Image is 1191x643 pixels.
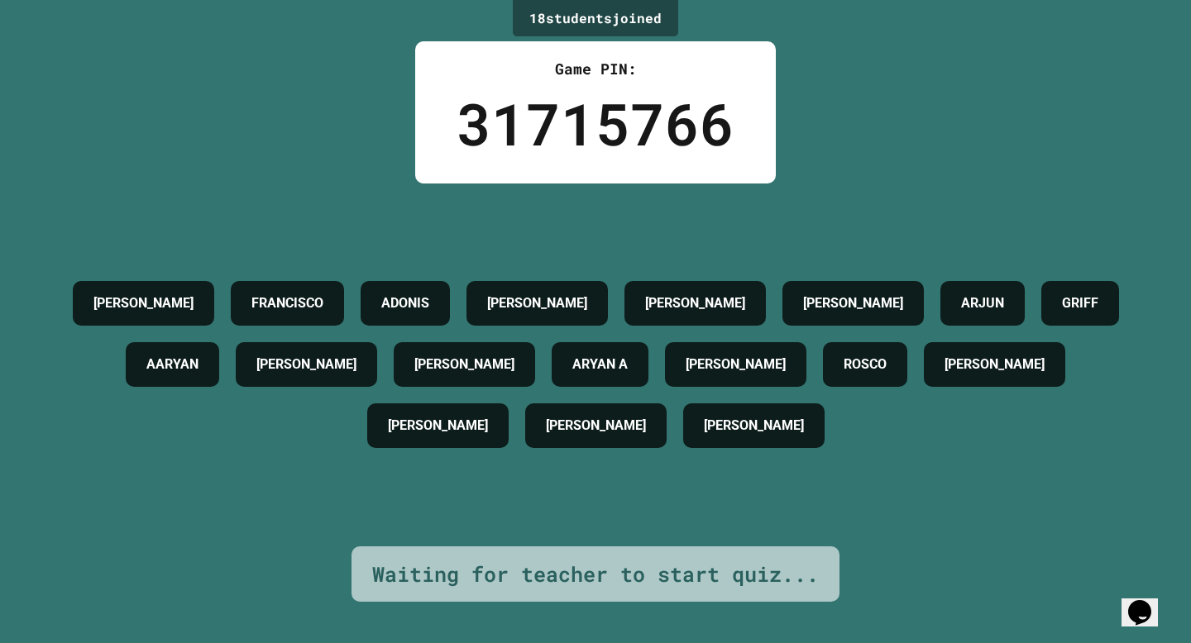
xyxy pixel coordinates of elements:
h4: ADONIS [381,293,429,313]
h4: [PERSON_NAME] [546,416,646,436]
h4: ARYAN A [572,355,628,374]
h4: [PERSON_NAME] [686,355,786,374]
div: Game PIN: [457,58,734,80]
div: 31715766 [457,80,734,167]
h4: ARJUN [961,293,1004,313]
h4: FRANCISCO [251,293,323,313]
h4: [PERSON_NAME] [93,293,194,313]
iframe: chat widget [1122,577,1174,626]
h4: GRIFF [1062,293,1098,313]
h4: [PERSON_NAME] [256,355,356,374]
h4: [PERSON_NAME] [803,293,903,313]
h4: [PERSON_NAME] [388,416,488,436]
h4: AARYAN [146,355,198,374]
h4: [PERSON_NAME] [414,355,514,374]
div: Waiting for teacher to start quiz... [372,559,819,590]
h4: ROSCO [844,355,887,374]
h4: [PERSON_NAME] [945,355,1045,374]
h4: [PERSON_NAME] [704,416,804,436]
h4: [PERSON_NAME] [645,293,745,313]
h4: [PERSON_NAME] [487,293,587,313]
